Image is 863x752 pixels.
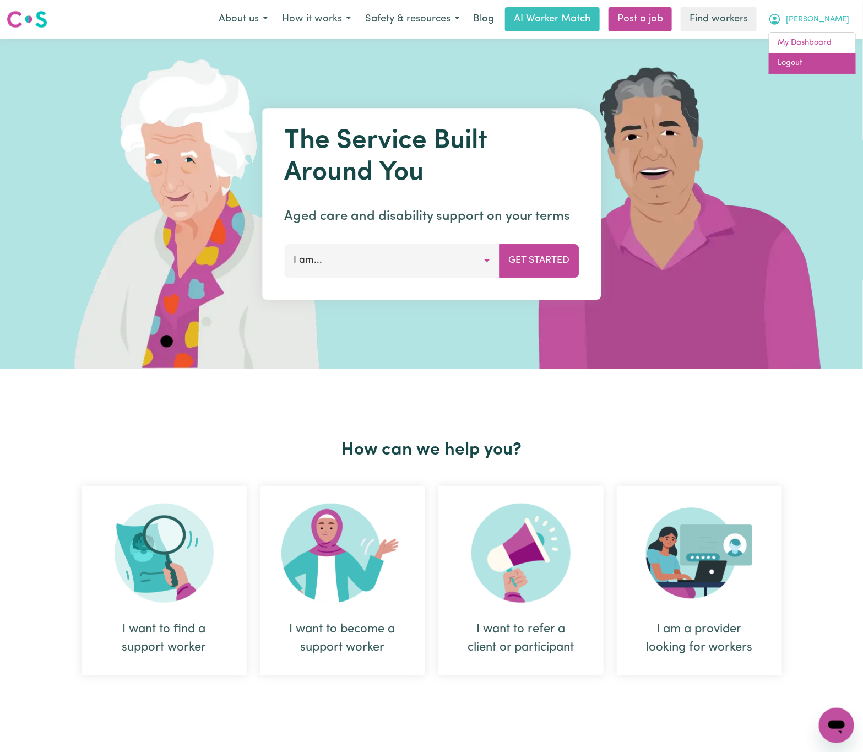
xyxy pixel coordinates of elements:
a: Find workers [681,7,757,31]
button: About us [211,8,275,31]
iframe: Button to launch messaging window [819,708,854,743]
a: My Dashboard [769,33,856,53]
a: Post a job [609,7,672,31]
div: I want to refer a client or participant [465,620,577,657]
img: Refer [471,504,571,603]
span: [PERSON_NAME] [786,14,849,26]
a: Careseekers logo [7,7,47,32]
button: I am... [284,244,500,277]
button: Get Started [499,244,579,277]
p: Aged care and disability support on your terms [284,207,579,226]
a: Blog [466,7,501,31]
div: I am a provider looking for workers [617,486,782,675]
div: I want to find a support worker [108,620,220,657]
div: My Account [768,32,856,74]
a: AI Worker Match [505,7,600,31]
img: Search [115,504,214,603]
div: I want to become a support worker [286,620,399,657]
div: I am a provider looking for workers [643,620,756,657]
div: I want to become a support worker [260,486,425,675]
button: Safety & resources [358,8,466,31]
h2: How can we help you? [75,440,789,461]
button: My Account [761,8,856,31]
img: Provider [646,504,753,603]
img: Become Worker [281,504,404,603]
img: Careseekers logo [7,9,47,29]
div: I want to find a support worker [82,486,247,675]
h1: The Service Built Around You [284,126,579,189]
div: I want to refer a client or participant [438,486,604,675]
button: How it works [275,8,358,31]
a: Logout [769,53,856,74]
